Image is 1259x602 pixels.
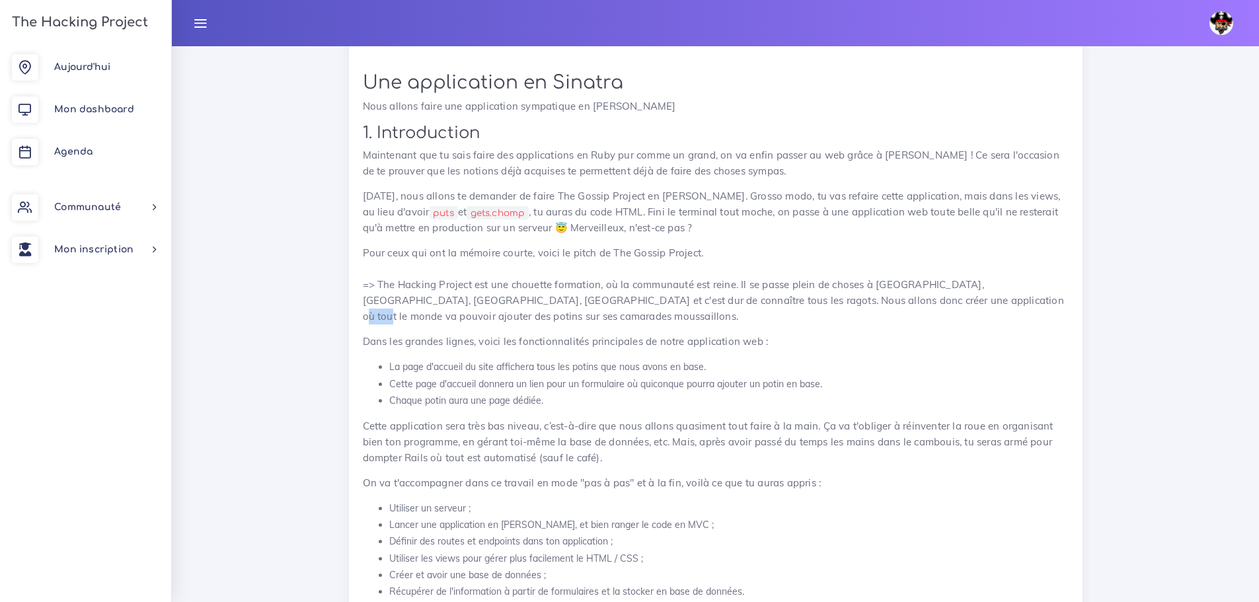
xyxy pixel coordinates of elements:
li: Lancer une application en [PERSON_NAME], et bien ranger le code en MVC ; [389,517,1069,533]
img: avatar [1209,11,1233,35]
p: Maintenant que tu sais faire des applications en Ruby pur comme un grand, on va enfin passer au w... [363,147,1069,179]
li: Créer et avoir une base de données ; [389,567,1069,583]
p: Pour ceux qui ont la mémoire courte, voici le pitch de The Gossip Project. => The Hacking Project... [363,245,1069,324]
p: Cette application sera très bas niveau, c’est-à-dire que nous allons quasiment tout faire à la ma... [363,418,1069,466]
span: Aujourd'hui [54,62,110,72]
span: Agenda [54,147,93,157]
li: Utiliser un serveur ; [389,500,1069,517]
span: Mon inscription [54,245,134,254]
h1: Une application en Sinatra [363,72,1069,94]
li: Récupérer de l'information à partir de formulaires et la stocker en base de données. [389,583,1069,600]
p: On va t'accompagner dans ce travail en mode "pas à pas" et à la fin, voilà ce que tu auras appris : [363,475,1069,491]
li: Cette page d'accueil donnera un lien pour un formulaire où quiconque pourra ajouter un potin en b... [389,376,1069,393]
li: Utiliser les views pour gérer plus facilement le HTML / CSS ; [389,550,1069,567]
h2: 1. Introduction [363,124,1069,143]
h3: The Hacking Project [8,15,148,30]
li: La page d'accueil du site affichera tous les potins que nous avons en base. [389,359,1069,375]
code: gets.chomp [467,206,529,220]
li: Définir des routes et endpoints dans ton application ; [389,533,1069,550]
li: Chaque potin aura une page dédiée. [389,393,1069,409]
code: puts [430,206,458,220]
p: Dans les grandes lignes, voici les fonctionnalités principales de notre application web : [363,334,1069,350]
span: Communauté [54,202,121,212]
p: [DATE], nous allons te demander de faire The Gossip Project en [PERSON_NAME]. Grosso modo, tu vas... [363,188,1069,236]
p: Nous allons faire une application sympatique en [PERSON_NAME] [363,98,1069,114]
span: Mon dashboard [54,104,134,114]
